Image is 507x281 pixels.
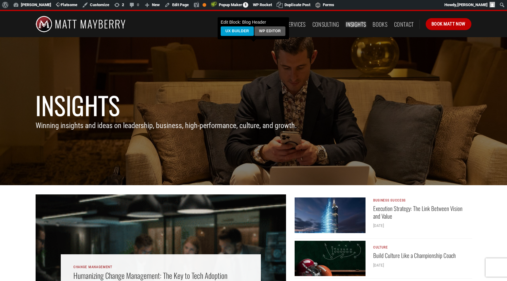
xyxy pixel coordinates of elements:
[36,11,126,37] img: Matt Mayberry
[312,19,339,30] a: Consulting
[346,19,366,30] a: Insights
[218,18,288,39] div: Edit Block: Blog Header
[373,19,387,30] a: Books
[295,241,366,276] img: build culture
[373,252,456,260] a: Build Culture Like a Championship Coach
[254,26,286,36] a: WP Editor
[394,19,414,30] a: Contact
[373,205,464,220] a: Execution Strategy: The Link Between Vision and Value
[295,197,366,233] img: execution strategy
[432,20,466,28] span: Book Matt Now
[203,3,206,7] div: OK
[221,26,254,36] a: UX Builder
[373,198,464,203] p: Business Success
[426,18,471,30] a: Book Matt Now
[373,222,464,229] div: [DATE]
[36,120,471,131] p: Winning insights and ideas on leadership, business, high-performance, culture, and growth.
[373,262,464,268] div: [DATE]
[243,2,248,8] span: 1
[36,87,120,123] strong: Insights
[73,271,227,280] a: Humanizing Change Management: The Key to Tech Adoption
[457,2,488,7] span: [PERSON_NAME]
[373,245,464,250] p: Culture
[73,265,248,269] p: Change Management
